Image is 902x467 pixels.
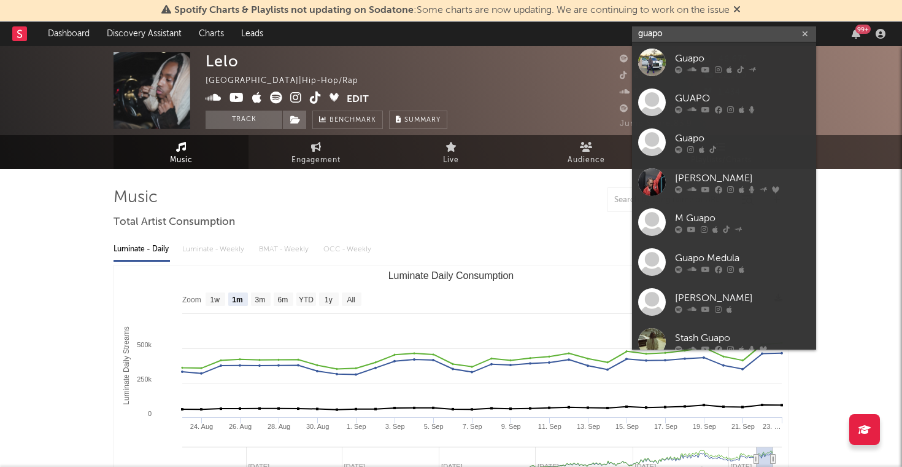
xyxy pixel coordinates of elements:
[675,251,810,265] div: Guapo Medula
[620,120,692,128] span: Jump Score: 83.9
[538,423,561,430] text: 11. Sep
[424,423,444,430] text: 5. Sep
[577,423,600,430] text: 13. Sep
[347,423,366,430] text: 1. Sep
[268,423,290,430] text: 28. Aug
[206,52,239,70] div: Lelo
[675,91,810,106] div: GUAPO
[855,25,871,34] div: 99 +
[347,296,355,304] text: All
[632,202,816,242] a: M Guapo
[384,135,518,169] a: Live
[733,6,741,15] span: Dismiss
[463,423,482,430] text: 7. Sep
[388,270,514,281] text: Luminate Daily Consumption
[632,282,816,322] a: [PERSON_NAME]
[137,375,152,383] text: 250k
[620,55,668,63] span: 100,489
[232,296,242,304] text: 1m
[299,296,314,304] text: YTD
[249,135,384,169] a: Engagement
[312,111,383,129] a: Benchmark
[568,153,605,168] span: Audience
[385,423,405,430] text: 3. Sep
[306,423,329,430] text: 30. Aug
[693,423,716,430] text: 19. Sep
[206,74,372,88] div: [GEOGRAPHIC_DATA] | Hip-Hop/Rap
[206,111,282,129] button: Track
[608,195,738,205] input: Search by song name or URL
[114,239,170,260] div: Luminate - Daily
[852,29,860,39] button: 99+
[443,153,459,168] span: Live
[763,423,781,430] text: 23. …
[137,341,152,348] text: 500k
[632,122,816,162] a: Guapo
[190,423,213,430] text: 24. Aug
[675,331,810,345] div: Stash Guapo
[675,131,810,146] div: Guapo
[174,6,414,15] span: Spotify Charts & Playlists not updating on Sodatone
[620,72,663,80] span: 68,300
[210,296,220,304] text: 1w
[39,22,98,46] a: Dashboard
[404,117,441,124] span: Summary
[182,296,201,304] text: Zoom
[114,135,249,169] a: Music
[347,92,369,107] button: Edit
[632,242,816,282] a: Guapo Medula
[174,6,730,15] span: : Some charts are now updating. We are continuing to work on the issue
[731,423,755,430] text: 21. Sep
[170,153,193,168] span: Music
[654,423,677,430] text: 17. Sep
[675,291,810,305] div: [PERSON_NAME]
[632,82,816,122] a: GUAPO
[632,162,816,202] a: [PERSON_NAME]
[620,105,749,113] span: 1,678,168 Monthly Listeners
[325,296,333,304] text: 1y
[501,423,521,430] text: 9. Sep
[291,153,341,168] span: Engagement
[518,135,653,169] a: Audience
[122,326,131,404] text: Luminate Daily Streams
[632,42,816,82] a: Guapo
[229,423,252,430] text: 26. Aug
[675,211,810,226] div: M Guapo
[98,22,190,46] a: Discovery Assistant
[389,111,447,129] button: Summary
[114,215,235,230] span: Total Artist Consumption
[190,22,233,46] a: Charts
[632,322,816,362] a: Stash Guapo
[330,113,376,128] span: Benchmark
[148,410,152,417] text: 0
[255,296,266,304] text: 3m
[615,423,639,430] text: 15. Sep
[233,22,272,46] a: Leads
[620,88,661,96] span: 19,432
[278,296,288,304] text: 6m
[675,51,810,66] div: Guapo
[675,171,810,186] div: [PERSON_NAME]
[632,26,816,42] input: Search for artists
